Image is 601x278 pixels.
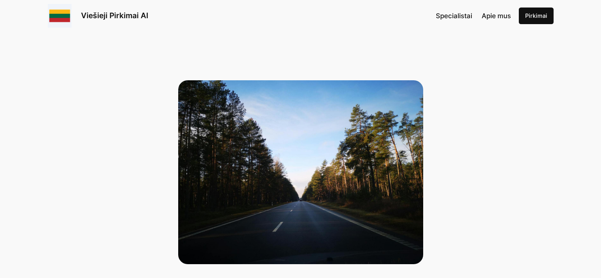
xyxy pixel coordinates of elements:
[436,11,472,21] a: Specialistai
[178,80,423,264] : asphalt road in between trees
[81,11,148,20] a: Viešieji Pirkimai AI
[436,12,472,20] span: Specialistai
[519,8,554,24] a: Pirkimai
[482,12,511,20] span: Apie mus
[48,4,72,28] img: Viešieji pirkimai logo
[482,11,511,21] a: Apie mus
[436,11,511,21] nav: Navigation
